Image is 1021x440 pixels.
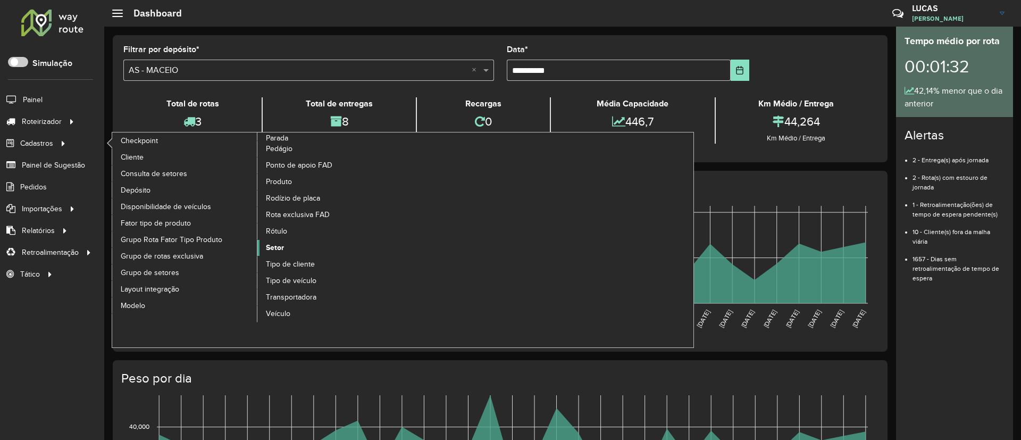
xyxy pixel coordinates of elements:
[266,242,284,253] span: Setor
[257,289,403,305] a: Transportadora
[22,203,62,214] span: Importações
[913,192,1005,219] li: 1 - Retroalimentação(ões) de tempo de espera pendente(s)
[807,309,822,329] text: [DATE]
[762,309,777,329] text: [DATE]
[22,247,79,258] span: Retroalimentação
[265,110,413,133] div: 8
[507,43,528,56] label: Data
[112,248,258,264] a: Grupo de rotas exclusiva
[905,85,1005,110] div: 42,14% menor que o dia anterior
[20,138,53,149] span: Cadastros
[121,371,877,386] h4: Peso por dia
[905,128,1005,143] h4: Alertas
[266,259,315,270] span: Tipo de cliente
[121,168,187,179] span: Consulta de setores
[554,97,712,110] div: Média Capacidade
[129,424,149,430] text: 40,000
[731,60,749,81] button: Choose Date
[20,181,47,193] span: Pedidos
[266,275,316,286] span: Tipo de veículo
[740,309,755,329] text: [DATE]
[420,97,547,110] div: Recargas
[121,218,191,229] span: Fator tipo de produto
[912,3,992,13] h3: LUCAS
[913,246,1005,283] li: 1657 - Dias sem retroalimentação de tempo de espera
[718,97,874,110] div: Km Médio / Entrega
[554,110,712,133] div: 446,7
[121,251,203,262] span: Grupo de rotas exclusiva
[257,157,403,173] a: Ponto de apoio FAD
[123,7,182,19] h2: Dashboard
[112,165,258,181] a: Consulta de setores
[121,267,179,278] span: Grupo de setores
[266,132,288,144] span: Parada
[121,135,158,146] span: Checkpoint
[913,147,1005,165] li: 2 - Entrega(s) após jornada
[22,116,62,127] span: Roteirizador
[121,300,145,311] span: Modelo
[886,2,909,25] a: Contato Rápido
[112,132,258,148] a: Checkpoint
[112,264,258,280] a: Grupo de setores
[22,225,55,236] span: Relatórios
[121,284,179,295] span: Layout integração
[22,160,85,171] span: Painel de Sugestão
[718,110,874,133] div: 44,264
[121,201,211,212] span: Disponibilidade de veículos
[20,269,40,280] span: Tático
[266,308,290,319] span: Veículo
[784,309,800,329] text: [DATE]
[112,297,258,313] a: Modelo
[257,141,403,157] a: Pedágio
[112,281,258,297] a: Layout integração
[718,309,733,329] text: [DATE]
[718,133,874,144] div: Km Médio / Entrega
[696,309,711,329] text: [DATE]
[266,209,330,220] span: Rota exclusiva FAD
[257,174,403,190] a: Produto
[829,309,844,329] text: [DATE]
[23,94,43,105] span: Painel
[266,193,320,204] span: Rodízio de placa
[912,14,992,23] span: [PERSON_NAME]
[905,48,1005,85] div: 00:01:32
[126,97,259,110] div: Total de rotas
[265,97,413,110] div: Total de entregas
[257,207,403,223] a: Rota exclusiva FAD
[472,64,481,77] span: Clear all
[266,176,292,187] span: Produto
[121,234,222,245] span: Grupo Rota Fator Tipo Produto
[112,231,258,247] a: Grupo Rota Fator Tipo Produto
[123,43,199,56] label: Filtrar por depósito
[112,198,258,214] a: Disponibilidade de veículos
[257,306,403,322] a: Veículo
[112,149,258,165] a: Cliente
[913,165,1005,192] li: 2 - Rota(s) com estouro de jornada
[257,190,403,206] a: Rodízio de placa
[851,309,866,329] text: [DATE]
[266,160,332,171] span: Ponto de apoio FAD
[126,110,259,133] div: 3
[112,215,258,231] a: Fator tipo de produto
[112,182,258,198] a: Depósito
[266,143,292,154] span: Pedágio
[257,273,403,289] a: Tipo de veículo
[257,223,403,239] a: Rótulo
[905,34,1005,48] div: Tempo médio por rota
[420,110,547,133] div: 0
[257,240,403,256] a: Setor
[112,132,403,322] a: Parada
[913,219,1005,246] li: 10 - Cliente(s) fora da malha viária
[121,185,150,196] span: Depósito
[257,256,403,272] a: Tipo de cliente
[266,292,316,303] span: Transportadora
[32,57,72,70] label: Simulação
[266,226,287,237] span: Rótulo
[121,152,144,163] span: Cliente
